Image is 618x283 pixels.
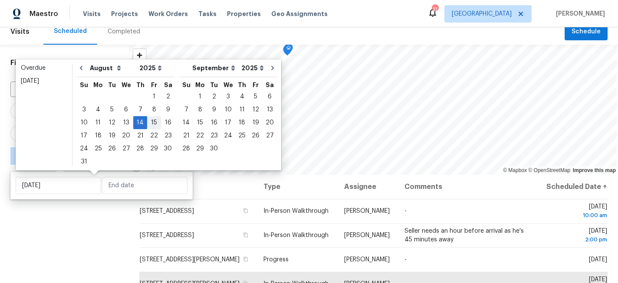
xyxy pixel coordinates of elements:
[239,62,266,75] select: Year
[545,228,607,244] span: [DATE]
[193,143,207,155] div: 29
[182,82,191,88] abbr: Sunday
[161,130,175,142] div: 23
[102,177,187,194] input: End date
[133,143,147,155] div: 28
[83,10,101,18] span: Visits
[179,117,193,129] div: 14
[545,204,607,220] span: [DATE]
[503,167,527,173] a: Mapbox
[256,175,337,199] th: Type
[179,103,193,116] div: Sun Sep 07 2025
[344,232,390,238] span: [PERSON_NAME]
[147,142,161,155] div: Fri Aug 29 2025
[148,10,188,18] span: Work Orders
[10,84,94,97] input: Search for an address...
[235,91,249,103] div: 4
[263,257,289,263] span: Progress
[119,117,133,129] div: 13
[161,116,175,129] div: Sat Aug 16 2025
[108,27,140,36] div: Completed
[101,59,118,67] div: Reset
[111,10,138,18] span: Projects
[164,82,172,88] abbr: Saturday
[344,208,390,214] span: [PERSON_NAME]
[80,82,88,88] abbr: Sunday
[235,104,249,116] div: 11
[572,26,601,37] span: Schedule
[77,103,91,116] div: Sun Aug 03 2025
[263,116,277,129] div: Sat Sep 20 2025
[207,103,221,116] div: Tue Sep 09 2025
[235,116,249,129] div: Thu Sep 18 2025
[263,130,277,142] div: 27
[77,155,91,168] div: Sun Aug 31 2025
[18,62,70,166] ul: Date picker shortcuts
[161,104,175,116] div: 9
[207,130,221,142] div: 23
[193,116,207,129] div: Mon Sep 15 2025
[242,255,250,263] button: Copy Address
[105,142,119,155] div: Tue Aug 26 2025
[10,22,30,41] span: Visits
[151,82,157,88] abbr: Friday
[193,129,207,142] div: Mon Sep 22 2025
[404,208,407,214] span: -
[119,130,133,142] div: 20
[266,59,279,77] button: Go to next month
[337,175,398,199] th: Assignee
[545,211,607,220] div: 10:00 am
[207,91,221,103] div: 2
[139,175,256,199] th: Address
[140,257,240,263] span: [STREET_ADDRESS][PERSON_NAME]
[91,104,105,116] div: 4
[147,91,161,103] div: 1
[193,90,207,103] div: Mon Sep 01 2025
[77,104,91,116] div: 3
[398,175,538,199] th: Comments
[179,129,193,142] div: Sun Sep 21 2025
[249,130,263,142] div: 26
[552,10,605,18] span: [PERSON_NAME]
[88,62,137,75] select: Month
[147,130,161,142] div: 22
[133,104,147,116] div: 7
[207,104,221,116] div: 9
[133,142,147,155] div: Thu Aug 28 2025
[133,129,147,142] div: Thu Aug 21 2025
[91,103,105,116] div: Mon Aug 04 2025
[77,129,91,142] div: Sun Aug 17 2025
[193,130,207,142] div: 22
[253,82,259,88] abbr: Friday
[207,116,221,129] div: Tue Sep 16 2025
[565,23,608,41] button: Schedule
[207,90,221,103] div: Tue Sep 02 2025
[133,103,147,116] div: Thu Aug 07 2025
[16,177,101,194] input: Sat, Jan 01
[545,235,607,244] div: 2:00 pm
[193,104,207,116] div: 8
[190,62,239,75] select: Month
[147,117,161,129] div: 15
[91,116,105,129] div: Mon Aug 11 2025
[122,82,131,88] abbr: Wednesday
[91,142,105,155] div: Mon Aug 25 2025
[147,103,161,116] div: Fri Aug 08 2025
[161,117,175,129] div: 16
[195,82,205,88] abbr: Monday
[133,130,147,142] div: 21
[179,143,193,155] div: 28
[263,103,277,116] div: Sat Sep 13 2025
[589,257,607,263] span: [DATE]
[249,91,263,103] div: 5
[452,10,512,18] span: [GEOGRAPHIC_DATA]
[91,143,105,155] div: 25
[140,208,194,214] span: [STREET_ADDRESS]
[193,117,207,129] div: 15
[235,129,249,142] div: Thu Sep 25 2025
[207,142,221,155] div: Tue Sep 30 2025
[119,143,133,155] div: 27
[221,117,235,129] div: 17
[224,82,233,88] abbr: Wednesday
[105,143,119,155] div: 26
